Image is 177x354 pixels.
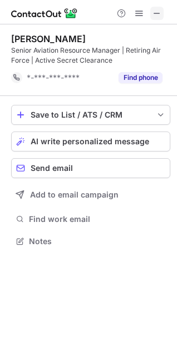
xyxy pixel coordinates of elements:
[31,137,149,146] span: AI write personalized message
[11,234,170,249] button: Notes
[11,7,78,20] img: ContactOut v5.3.10
[31,110,151,119] div: Save to List / ATS / CRM
[30,190,119,199] span: Add to email campaign
[119,72,163,83] button: Reveal Button
[11,33,86,44] div: [PERSON_NAME]
[11,158,170,178] button: Send email
[29,236,166,246] span: Notes
[11,45,170,65] div: Senior Aviation Resource Manager | Retiring Air Force | Active Secret Clearance
[31,164,73,173] span: Send email
[29,214,166,224] span: Find work email
[11,105,170,125] button: save-profile-one-click
[11,132,170,151] button: AI write personalized message
[11,211,170,227] button: Find work email
[11,185,170,205] button: Add to email campaign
